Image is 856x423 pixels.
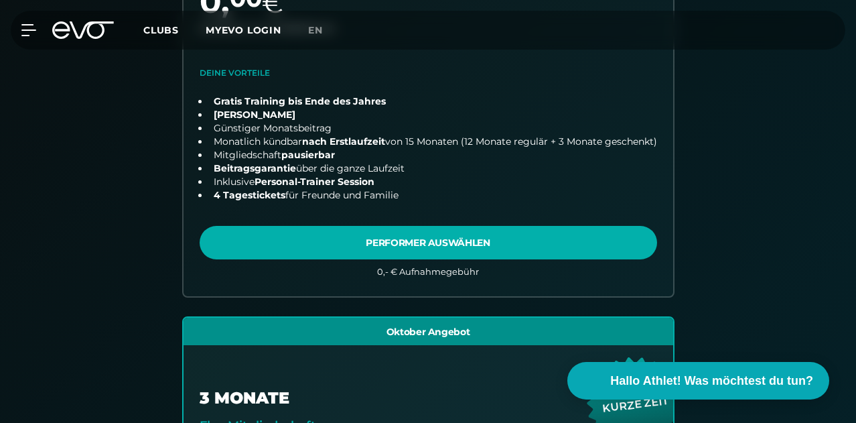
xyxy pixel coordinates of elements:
button: Hallo Athlet! Was möchtest du tun? [567,362,829,400]
span: en [308,24,323,36]
span: Hallo Athlet! Was möchtest du tun? [610,372,813,390]
a: MYEVO LOGIN [206,24,281,36]
a: Clubs [143,23,206,36]
a: en [308,23,339,38]
span: Clubs [143,24,179,36]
